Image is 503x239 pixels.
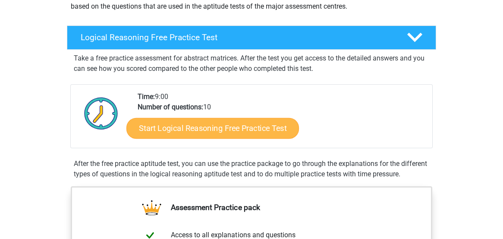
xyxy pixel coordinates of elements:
[81,32,393,42] h4: Logical Reasoning Free Practice Test
[131,92,432,148] div: 9:00 10
[74,53,429,74] p: Take a free practice assessment for abstract matrices. After the test you get access to the detai...
[79,92,123,135] img: Clock
[138,103,203,111] b: Number of questions:
[138,92,155,101] b: Time:
[63,25,440,50] a: Logical Reasoning Free Practice Test
[70,159,433,179] div: After the free practice aptitude test, you can use the practice package to go through the explana...
[126,118,299,138] a: Start Logical Reasoning Free Practice Test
